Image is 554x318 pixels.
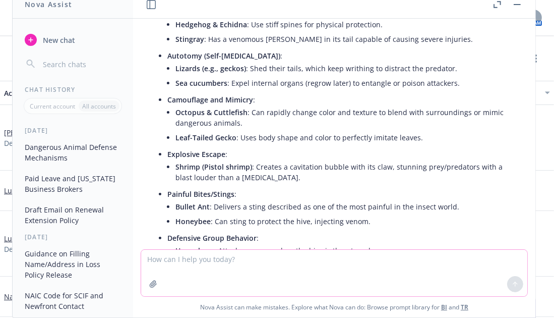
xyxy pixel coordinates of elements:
span: Nova Assist can make mistakes. Explore what Nova can do: Browse prompt library for and [137,297,531,317]
span: Leaf-Tailed Gecko [175,133,236,142]
button: Guidance on Filling Name/Address in Loss Policy Release [21,245,125,283]
li: : Shed their tails, which keep writhing to distract the predator. [175,61,509,76]
button: Draft Email on Renewal Extension Policy [21,201,125,229]
a: BI [441,303,447,311]
span: Camouflage and Mimicry [167,95,253,104]
a: Lumenix Innovations [4,185,74,196]
span: Autotomy (Self-[MEDICAL_DATA]) [167,51,280,61]
span: Honeybee [175,217,211,226]
input: Search chats [41,57,121,71]
a: more [530,52,542,65]
li: : [167,231,509,275]
a: National Hot Rod Association [4,291,102,302]
a: TR [461,303,468,311]
p: All accounts [82,102,116,111]
li: : Creates a cavitation bubble with its claw, stunning prey/predators with a blast louder than a [... [175,160,509,185]
span: New chat [41,35,75,45]
a: Lumenix Innovations [4,233,74,244]
li: : Expel internal organs (regrow later) to entangle or poison attackers. [175,76,509,90]
span: Demo Account [4,244,53,254]
li: : [167,5,509,48]
li: : [167,92,509,147]
span: Octopus & Cuttlefish [175,108,248,117]
li: : [167,147,509,187]
p: Current account [30,102,75,111]
span: Shrimp (Pistol shrimp) [175,162,252,172]
a: [PERSON_NAME] Real Estate [4,127,100,138]
span: Demo Account [4,138,53,148]
span: Lizards (e.g., geckos) [175,64,246,73]
span: Painful Bites/Stings [167,189,234,199]
button: NAIC Code for SCIF and Newfront Contact [21,287,125,314]
span: Stingray [175,34,204,44]
span: Bullet Ant [175,202,210,211]
li: : Can rapidly change color and texture to blend with surroundings or mimic dangerous animals. [175,105,509,130]
li: : Can sting to protect the hive, injecting venom. [175,214,509,229]
span: Honeybees [175,246,214,255]
button: New chat [21,31,125,49]
a: Accounts [8,4,78,32]
li: : [167,48,509,92]
li: : Uses body shape and color to perfectly imitate leaves. [175,130,509,145]
li: : Delivers a sting described as one of the most painful in the insect world. [175,199,509,214]
li: : Attack en masse when the hive is threatened. [175,243,509,258]
span: Defensive Group Behavior [167,233,257,243]
li: : Has a venomous [PERSON_NAME] in its tail capable of causing severe injuries. [175,32,509,46]
span: Sea cucumbers [175,78,227,88]
span: Hedgehog & Echidna [175,20,247,29]
div: Account name, DBA [4,88,96,98]
li: : Use stiff spines for physical protection. [175,17,509,32]
span: Explosive Escape [167,149,225,159]
li: : [167,187,509,231]
div: Chat History [13,85,133,94]
button: Dangerous Animal Defense Mechanisms [21,139,125,166]
div: [DATE] [13,233,133,241]
div: [DATE] [13,126,133,135]
button: Paid Leave and [US_STATE] Business Brokers [21,170,125,197]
